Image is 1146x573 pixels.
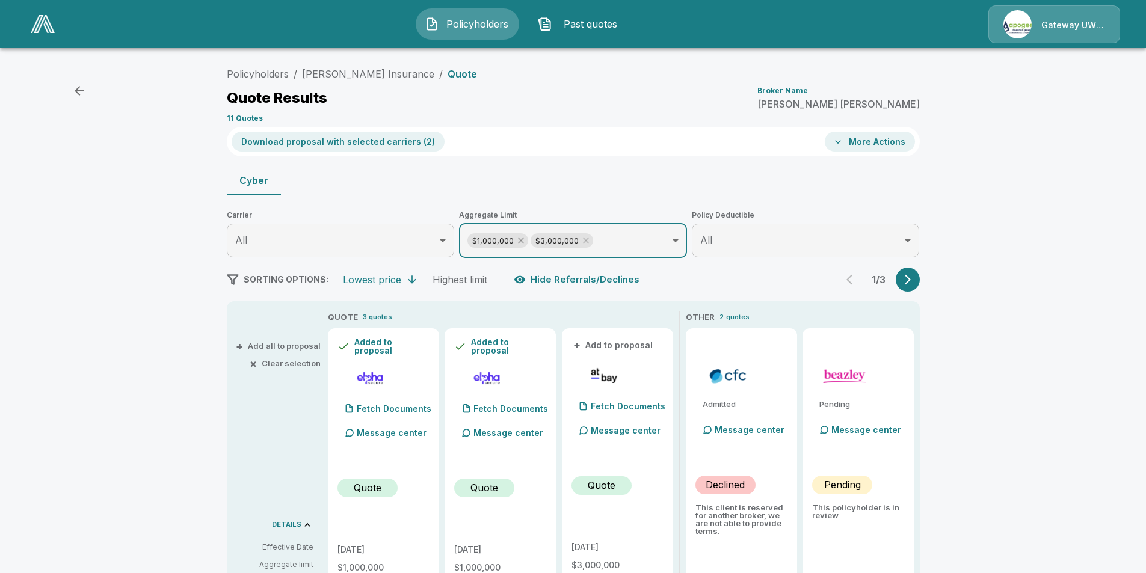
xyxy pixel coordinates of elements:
[454,563,546,572] p: $1,000,000
[227,115,263,122] p: 11 Quotes
[227,166,281,195] button: Cyber
[571,339,656,352] button: +Add to proposal
[235,234,247,246] span: All
[591,402,665,411] p: Fetch Documents
[757,99,920,109] p: [PERSON_NAME] [PERSON_NAME]
[591,424,661,437] p: Message center
[719,312,724,322] p: 2
[825,132,915,152] button: More Actions
[511,268,644,291] button: Hide Referrals/Declines
[302,68,434,80] a: [PERSON_NAME] Insurance
[337,563,430,572] p: $1,000,000
[700,234,712,246] span: All
[706,477,745,492] p: Declined
[467,234,519,248] span: $1,000,000
[473,426,543,439] p: Message center
[236,559,313,570] p: Aggregate limit
[236,342,243,350] span: +
[236,542,313,553] p: Effective Date
[416,8,519,40] button: Policyholders IconPolicyholders
[232,132,445,152] button: Download proposal with selected carriers (2)
[703,400,787,408] p: Admitted
[342,369,398,387] img: elphacyberenhanced
[294,67,297,81] li: /
[692,209,920,221] span: Policy Deductible
[531,234,584,248] span: $3,000,000
[227,67,477,81] nav: breadcrumb
[812,504,904,519] p: This policyholder is in review
[571,543,664,551] p: [DATE]
[471,338,546,355] p: Added to proposal
[588,478,615,492] p: Quote
[715,423,784,436] p: Message center
[227,209,455,221] span: Carrier
[757,87,808,94] p: Broker Name
[686,311,715,323] p: OTHER
[31,15,55,33] img: AA Logo
[831,423,901,436] p: Message center
[357,426,427,439] p: Message center
[337,545,430,554] p: [DATE]
[252,360,321,367] button: ×Clear selection
[726,312,750,322] p: quotes
[571,561,664,569] p: $3,000,000
[425,17,439,31] img: Policyholders Icon
[531,233,593,248] div: $3,000,000
[576,367,632,385] img: atbaycybersurplus
[244,274,328,284] span: SORTING OPTIONS:
[433,274,487,286] div: Highest limit
[700,367,756,385] img: cfccyberadmitted
[467,233,528,248] div: $1,000,000
[824,477,861,492] p: Pending
[354,480,381,495] p: Quote
[357,405,431,413] p: Fetch Documents
[538,17,552,31] img: Past quotes Icon
[819,400,904,408] p: Pending
[227,68,289,80] a: Policyholders
[470,480,498,495] p: Quote
[343,274,401,286] div: Lowest price
[354,338,430,355] p: Added to proposal
[250,360,257,367] span: ×
[817,367,873,385] img: beazleycyber
[867,275,891,284] p: 1 / 3
[473,405,548,413] p: Fetch Documents
[454,545,546,554] p: [DATE]
[529,8,632,40] button: Past quotes IconPast quotes
[328,311,358,323] p: QUOTE
[459,369,515,387] img: elphacyberstandard
[448,69,477,79] p: Quote
[238,342,321,350] button: +Add all to proposal
[444,17,510,31] span: Policyholders
[557,17,623,31] span: Past quotes
[573,341,581,349] span: +
[363,312,392,322] p: 3 quotes
[227,91,327,105] p: Quote Results
[272,521,301,528] p: DETAILS
[439,67,443,81] li: /
[695,504,787,535] p: This client is reserved for another broker, we are not able to provide terms.
[459,209,687,221] span: Aggregate Limit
